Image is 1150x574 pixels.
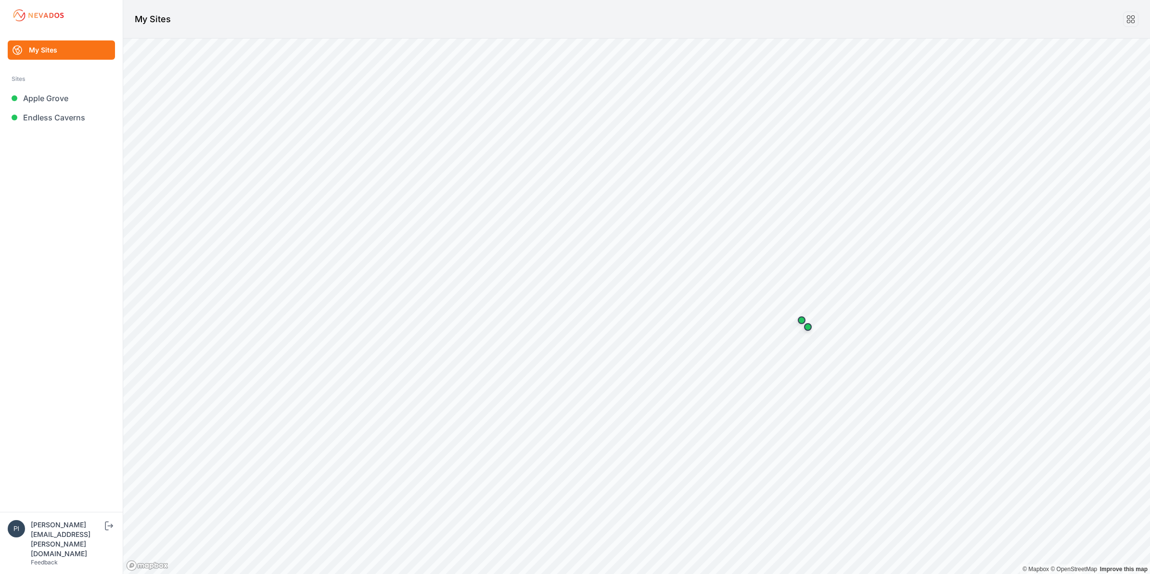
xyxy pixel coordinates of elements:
[1100,566,1148,573] a: Map feedback
[12,8,65,23] img: Nevados
[8,520,25,537] img: piotr.kolodziejczyk@energix-group.com
[126,560,168,571] a: Mapbox logo
[8,40,115,60] a: My Sites
[31,559,58,566] a: Feedback
[792,311,811,330] div: Map marker
[12,73,111,85] div: Sites
[8,89,115,108] a: Apple Grove
[1022,566,1049,573] a: Mapbox
[31,520,103,559] div: [PERSON_NAME][EMAIL_ADDRESS][PERSON_NAME][DOMAIN_NAME]
[8,108,115,127] a: Endless Caverns
[1050,566,1097,573] a: OpenStreetMap
[135,13,171,26] h1: My Sites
